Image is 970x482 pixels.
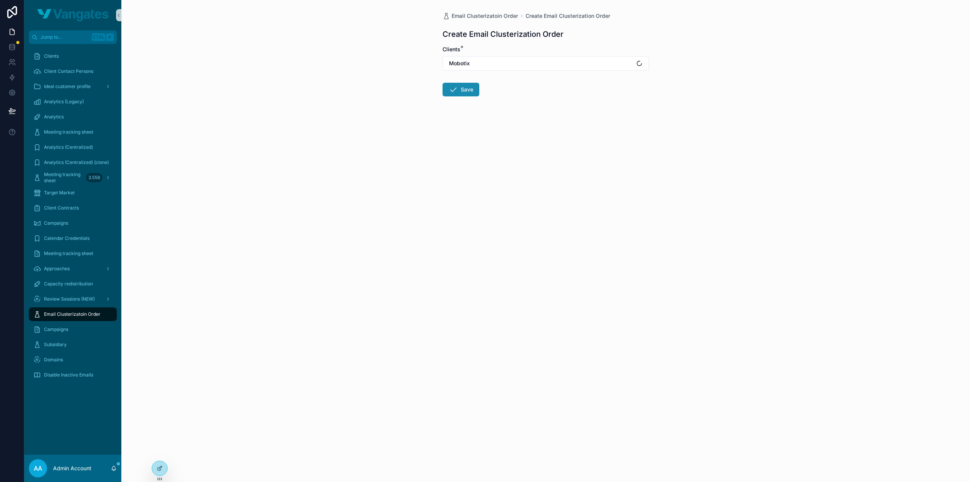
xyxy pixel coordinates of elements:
a: Campaigns [29,323,117,336]
span: Client Contracts [44,205,79,211]
span: Campaigns [44,326,68,332]
a: Analytics (Legacy) [29,95,117,109]
a: Campaigns [29,216,117,230]
span: Disable Inactive Emails [44,372,93,378]
span: Subsidiary [44,342,67,348]
a: Approaches [29,262,117,276]
span: Ctrl [92,33,105,41]
a: Capacity redistribution [29,277,117,291]
span: Analytics [44,114,64,120]
span: Ideal customer profile [44,83,91,90]
span: Domains [44,357,63,363]
span: Meeting tracking sheet [44,172,83,184]
a: Clients [29,49,117,63]
span: Calendar Credentials [44,235,89,241]
span: K [107,34,113,40]
span: Capacity redistribution [44,281,93,287]
a: Analytics (Centralized) (clone) [29,156,117,169]
a: Subsidiary [29,338,117,351]
span: Analytics (Centralized) (clone) [44,159,109,165]
img: App logo [37,9,108,21]
span: AA [34,464,42,473]
span: Meeting tracking sheet [44,129,93,135]
span: Clients [44,53,59,59]
span: Mobotix [449,60,470,67]
a: Analytics (Centralized) [29,140,117,154]
button: Select Button [443,56,649,71]
a: Analytics [29,110,117,124]
p: Admin Account [53,465,91,472]
a: Meeting tracking sheet3.556 [29,171,117,184]
span: Meeting tracking sheet [44,250,93,257]
span: Review Sessions (NEW) [44,296,95,302]
h1: Create Email Clusterization Order [443,29,563,39]
div: 3.556 [86,173,102,182]
a: Review Sessions (NEW) [29,292,117,306]
a: Domains [29,353,117,367]
div: scrollable content [24,44,121,392]
a: Meeting tracking sheet [29,125,117,139]
span: Email Clusterizatoin Order [44,311,100,317]
a: Calendar Credentials [29,232,117,245]
a: Ideal customer profile [29,80,117,93]
span: Approaches [44,266,70,272]
span: Campaigns [44,220,68,226]
a: Client Contact Persons [29,65,117,78]
span: Client Contact Persons [44,68,93,74]
a: Email Clusterizatoin Order [443,12,518,20]
a: Client Contracts [29,201,117,215]
a: Meeting tracking sheet [29,247,117,260]
span: Jump to... [41,34,89,40]
span: Analytics (Centralized) [44,144,93,150]
span: Analytics (Legacy) [44,99,84,105]
button: Jump to...CtrlK [29,30,117,44]
span: Clients [443,46,460,52]
a: Disable Inactive Emails [29,368,117,382]
a: Target Market [29,186,117,200]
a: Create Email Clusterization Order [526,12,610,20]
span: Target Market [44,190,75,196]
span: Email Clusterizatoin Order [452,12,518,20]
a: Email Clusterizatoin Order [29,307,117,321]
button: Save [443,83,479,96]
